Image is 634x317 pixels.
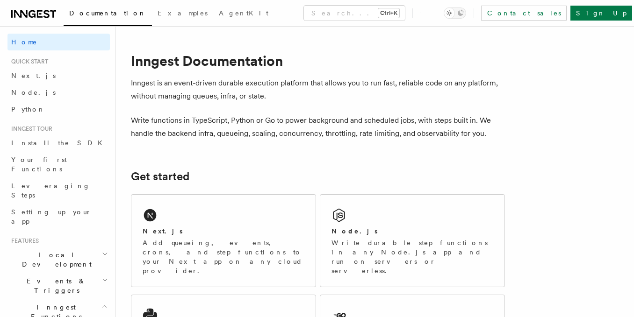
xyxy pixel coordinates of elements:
[69,9,146,17] span: Documentation
[158,9,208,17] span: Examples
[64,3,152,26] a: Documentation
[131,52,505,69] h1: Inngest Documentation
[378,8,399,18] kbd: Ctrl+K
[7,273,110,299] button: Events & Triggers
[131,114,505,140] p: Write functions in TypeScript, Python or Go to power background and scheduled jobs, with steps bu...
[11,72,56,79] span: Next.js
[7,101,110,118] a: Python
[7,276,102,295] span: Events & Triggers
[143,238,304,275] p: Add queueing, events, crons, and step functions to your Next app on any cloud provider.
[7,204,110,230] a: Setting up your app
[152,3,213,25] a: Examples
[11,182,90,199] span: Leveraging Steps
[7,151,110,177] a: Your first Functions
[131,194,316,287] a: Next.jsAdd queueing, events, crons, and step functions to your Next app on any cloud provider.
[131,77,505,103] p: Inngest is an event-driven durable execution platform that allows you to run fast, reliable code ...
[7,247,110,273] button: Local Development
[11,208,92,225] span: Setting up your app
[331,238,493,275] p: Write durable step functions in any Node.js app and run on servers or serverless.
[131,170,189,183] a: Get started
[11,156,67,173] span: Your first Functions
[11,106,45,113] span: Python
[7,67,110,84] a: Next.js
[7,84,110,101] a: Node.js
[11,37,37,47] span: Home
[219,9,268,17] span: AgentKit
[304,6,405,21] button: Search...Ctrl+K
[7,177,110,204] a: Leveraging Steps
[213,3,274,25] a: AgentKit
[7,34,110,50] a: Home
[7,237,39,245] span: Features
[7,58,48,65] span: Quick start
[7,134,110,151] a: Install the SDK
[143,226,183,236] h2: Next.js
[481,6,567,21] a: Contact sales
[11,139,108,147] span: Install the SDK
[320,194,505,287] a: Node.jsWrite durable step functions in any Node.js app and run on servers or serverless.
[7,125,52,133] span: Inngest tour
[444,7,466,19] button: Toggle dark mode
[7,250,102,269] span: Local Development
[11,89,56,96] span: Node.js
[570,6,632,21] a: Sign Up
[331,226,378,236] h2: Node.js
